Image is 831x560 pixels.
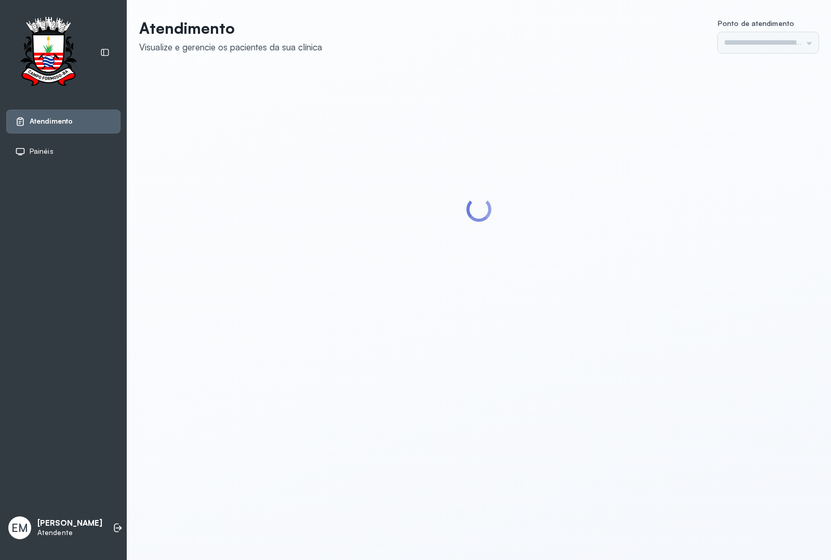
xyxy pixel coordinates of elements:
img: Logotipo do estabelecimento [11,17,86,89]
div: Visualize e gerencie os pacientes da sua clínica [139,42,322,52]
span: Painéis [30,147,53,156]
p: Atendente [37,528,102,537]
span: Atendimento [30,117,73,126]
span: Ponto de atendimento [718,19,794,28]
span: EM [11,521,28,535]
p: [PERSON_NAME] [37,518,102,528]
p: Atendimento [139,19,322,37]
a: Atendimento [15,116,112,127]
